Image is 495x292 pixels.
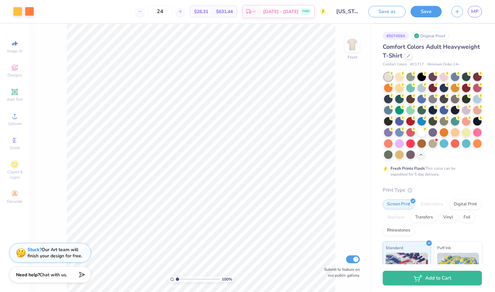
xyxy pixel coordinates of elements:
[391,166,425,171] strong: Fresh Prints Flash:
[331,5,363,18] input: Untitled Design
[383,43,480,60] span: Comfort Colors Adult Heavyweight T-Shirt
[411,6,442,17] button: Save
[263,8,299,15] span: [DATE] - [DATE]
[40,272,67,278] span: Chat with us.
[7,199,23,204] span: Decorate
[10,145,20,150] span: Greek
[439,213,457,222] div: Vinyl
[7,48,23,54] span: Image AI
[427,62,460,67] span: Minimum Order: 24 +
[383,199,414,209] div: Screen Print
[471,8,479,15] span: MP
[8,73,22,78] span: Designs
[147,6,173,17] input: – –
[411,213,437,222] div: Transfers
[16,272,40,278] strong: Need help?
[437,253,479,285] img: Puff Ink
[368,6,406,17] button: Save as
[383,213,409,222] div: Applique
[383,186,482,194] div: Print Type
[416,199,448,209] div: Embroidery
[348,54,357,60] div: Front
[3,169,26,180] span: Clipart & logos
[449,199,481,209] div: Digital Print
[302,9,309,14] span: FREE
[27,247,82,259] div: Our Art team will finish your design for free.
[8,121,21,126] span: Upload
[27,247,42,253] strong: Stuck?
[383,226,414,235] div: Rhinestones
[412,32,449,40] div: Original Proof
[468,6,482,17] a: MP
[7,97,23,102] span: Add Text
[383,32,409,40] div: # 507459A
[216,8,233,15] span: $631.44
[383,271,482,285] button: Add to Cart
[391,165,471,177] div: This color can be expedited for 5 day delivery.
[222,276,232,282] span: 100 %
[386,253,428,285] img: Standard
[194,8,208,15] span: $26.31
[459,213,475,222] div: Foil
[321,266,360,278] label: Submit to feature on our public gallery.
[383,62,407,67] span: Comfort Colors
[346,38,359,51] img: Front
[386,244,403,251] span: Standard
[410,62,424,67] span: # C1717
[437,244,451,251] span: Puff Ink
